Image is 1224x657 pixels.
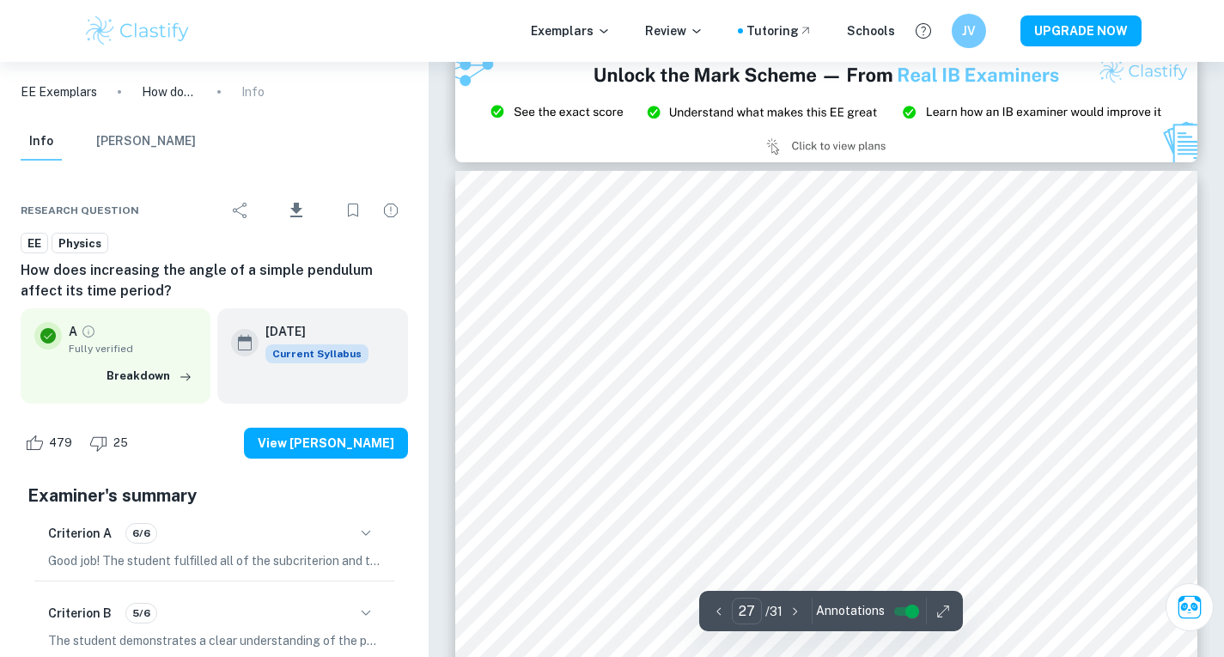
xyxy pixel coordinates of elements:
[336,193,370,228] div: Bookmark
[96,123,196,161] button: [PERSON_NAME]
[265,344,368,363] span: Current Syllabus
[21,203,139,218] span: Research question
[69,341,197,356] span: Fully verified
[69,322,77,341] p: A
[959,21,978,40] h6: JV
[48,604,112,623] h6: Criterion B
[223,193,258,228] div: Share
[142,82,197,101] p: How does increasing the angle of a simple pendulum affect its time period?
[1166,583,1214,631] button: Ask Clai
[241,82,265,101] p: Info
[1020,15,1142,46] button: UPGRADE NOW
[48,551,381,570] p: Good job! The student fulfilled all of the subcriterion and the full points can be awarded for cr...
[261,188,332,233] div: Download
[455,51,1197,162] img: Ad
[847,21,895,40] a: Schools
[909,16,938,46] button: Help and Feedback
[21,235,47,252] span: EE
[531,21,611,40] p: Exemplars
[102,363,197,389] button: Breakdown
[27,483,401,508] h5: Examiner's summary
[816,602,885,620] span: Annotations
[48,524,112,543] h6: Criterion A
[265,344,368,363] div: This exemplar is based on the current syllabus. Feel free to refer to it for inspiration/ideas wh...
[104,435,137,452] span: 25
[21,233,48,254] a: EE
[21,82,97,101] a: EE Exemplars
[126,605,156,621] span: 5/6
[40,435,82,452] span: 479
[83,14,192,48] img: Clastify logo
[244,428,408,459] button: View [PERSON_NAME]
[21,429,82,457] div: Like
[374,193,408,228] div: Report issue
[765,602,783,621] p: / 31
[746,21,813,40] a: Tutoring
[952,14,986,48] button: JV
[126,526,156,541] span: 6/6
[52,235,107,252] span: Physics
[645,21,703,40] p: Review
[265,322,355,341] h6: [DATE]
[81,324,96,339] a: Grade fully verified
[21,123,62,161] button: Info
[52,233,108,254] a: Physics
[48,631,381,650] p: The student demonstrates a clear understanding of the physics focused on in the essay, providing ...
[85,429,137,457] div: Dislike
[21,260,408,301] h6: How does increasing the angle of a simple pendulum affect its time period?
